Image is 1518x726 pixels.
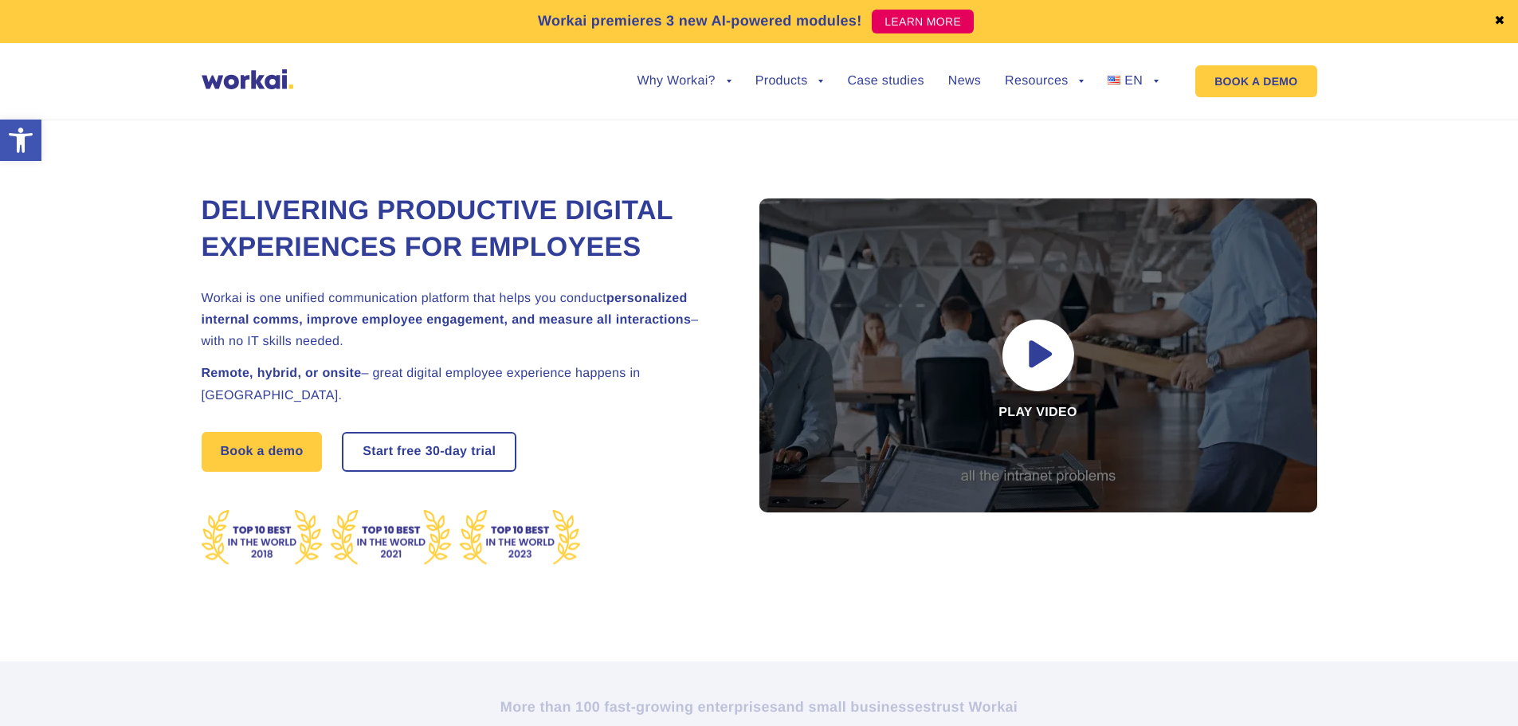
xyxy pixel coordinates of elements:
a: ✖ [1494,15,1505,28]
h2: – great digital employee experience happens in [GEOGRAPHIC_DATA]. [202,363,720,406]
h2: More than 100 fast-growing enterprises trust Workai [317,697,1202,716]
a: Why Workai? [637,75,731,88]
a: Case studies [847,75,924,88]
a: Start free30-daytrial [343,434,515,470]
span: EN [1124,74,1143,88]
i: and small businesses [778,699,931,715]
h2: Workai is one unified communication platform that helps you conduct – with no IT skills needed. [202,288,720,353]
strong: Remote, hybrid, or onsite [202,367,362,380]
a: BOOK A DEMO [1195,65,1316,97]
p: Workai premieres 3 new AI-powered modules! [538,10,862,32]
a: Book a demo [202,432,323,472]
i: 30-day [426,445,468,458]
a: LEARN MORE [872,10,974,33]
div: Play video [759,198,1317,512]
a: Resources [1005,75,1084,88]
a: News [948,75,981,88]
a: Products [755,75,824,88]
h1: Delivering Productive Digital Experiences for Employees [202,193,720,266]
